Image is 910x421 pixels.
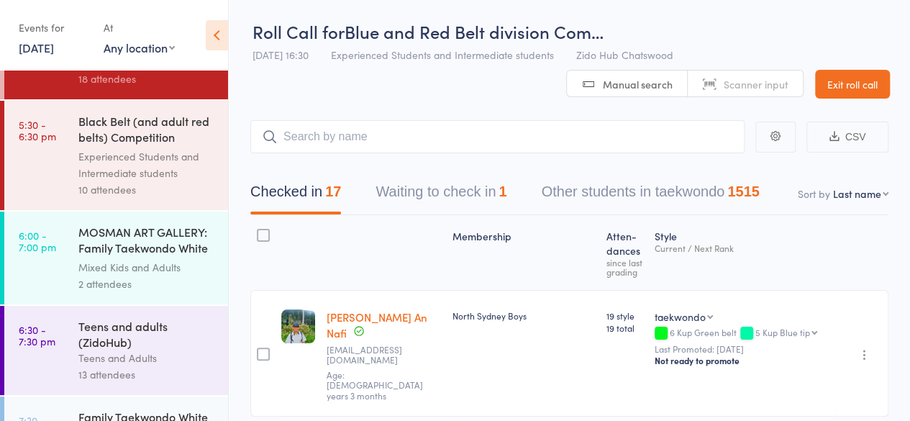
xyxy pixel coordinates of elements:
button: CSV [806,122,888,153]
div: 13 attendees [78,366,216,383]
div: Black Belt (and adult red belts) Competition Pooms... [78,113,216,148]
span: 19 total [606,322,644,334]
a: 6:30 -7:30 pmTeens and adults (ZidoHub)Teens and Adults13 attendees [4,306,228,395]
time: 5:30 - 6:30 pm [19,119,56,142]
span: Manual search [603,77,673,91]
a: Exit roll call [815,70,890,99]
div: Mixed Kids and Adults [78,259,216,276]
div: 18 attendees [78,71,216,87]
a: 5:30 -6:30 pmBlack Belt (and adult red belts) Competition Pooms...Experienced Students and Interm... [4,101,228,210]
span: Roll Call for [252,19,345,43]
a: 6:00 -7:00 pmMOSMAN ART GALLERY: Family Taekwondo White to [GEOGRAPHIC_DATA]...Mixed Kids and Adu... [4,212,228,304]
span: 19 style [606,309,644,322]
div: 6 Kup Green belt [655,327,830,340]
div: Teens and adults (ZidoHub) [78,318,216,350]
a: [PERSON_NAME] An Nafi [327,309,427,340]
a: [DATE] [19,40,54,55]
div: since last grading [606,258,644,276]
div: 2 attendees [78,276,216,292]
time: 6:00 - 7:00 pm [19,230,56,253]
span: Zido Hub Chatswood [576,47,673,62]
div: North Sydney Boys [452,309,594,322]
div: 1515 [727,184,760,199]
div: Not ready to promote [655,355,830,366]
div: MOSMAN ART GALLERY: Family Taekwondo White to [GEOGRAPHIC_DATA]... [78,224,216,259]
span: Experienced Students and Intermediate students [331,47,554,62]
label: Sort by [798,186,830,201]
div: Experienced Students and Intermediate students [78,148,216,181]
img: image1708434555.png [281,309,315,343]
div: At [104,16,175,40]
span: Age: [DEMOGRAPHIC_DATA] years 3 months [327,368,423,402]
div: taekwondo [655,309,706,324]
span: Scanner input [724,77,788,91]
div: Current / Next Rank [655,243,830,253]
button: Waiting to check in1 [376,176,506,214]
div: 5 Kup Blue tip [755,327,810,337]
span: [DATE] 16:30 [252,47,309,62]
div: 1 [499,184,506,199]
div: Events for [19,16,89,40]
div: Membership [446,222,600,284]
div: 17 [325,184,341,199]
div: Style [649,222,836,284]
input: Search by name [250,120,745,153]
time: 6:30 - 7:30 pm [19,324,55,347]
button: Other students in taekwondo1515 [542,176,760,214]
button: Checked in17 [250,176,341,214]
div: 10 attendees [78,181,216,198]
span: Blue and Red Belt division Com… [345,19,604,43]
small: Last Promoted: [DATE] [655,344,830,354]
div: Last name [833,186,881,201]
div: Teens and Adults [78,350,216,366]
div: Any location [104,40,175,55]
small: dalim20012001@gmail.com [327,345,440,366]
div: Atten­dances [601,222,650,284]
